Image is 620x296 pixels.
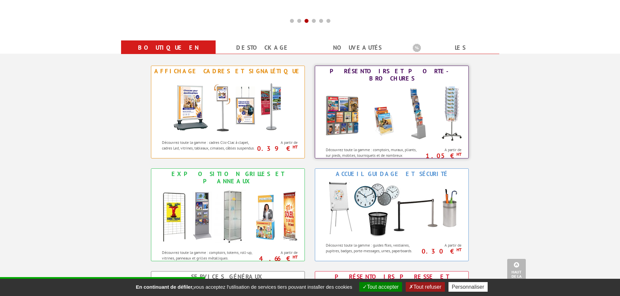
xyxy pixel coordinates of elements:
p: 4.66 € [255,257,298,261]
p: Découvrez toute la gamme : comptoirs, muraux, pliants, sur pieds, mobiles, tourniquets et de nomb... [326,147,420,164]
p: Découvrez toute la gamme : comptoirs, totems, roll-up, vitrines, panneaux et grilles métalliques. [162,250,256,261]
a: Exposition Grilles et Panneaux Exposition Grilles et Panneaux Découvrez toute la gamme : comptoir... [151,168,305,261]
sup: HT [293,144,298,150]
a: Les promotions [413,42,491,66]
p: Découvrez toute la gamme : guides files, vestiaires, pupitres, badges, porte-messages, urnes, pap... [326,242,420,254]
b: Les promotions [413,42,496,55]
sup: HT [456,247,461,253]
span: A partir de [258,250,298,255]
span: A partir de [422,243,462,248]
p: 1.05 € [419,154,462,158]
a: Accueil Guidage et Sécurité Accueil Guidage et Sécurité Découvrez toute la gamme : guides files, ... [315,168,469,261]
img: Présentoirs et Porte-brochures [319,84,465,144]
div: Services Généraux [153,273,303,280]
a: Affichage Cadres et Signalétique Affichage Cadres et Signalétique Découvrez toute la gamme : cadr... [151,66,305,158]
div: Exposition Grilles et Panneaux [153,170,303,185]
a: Destockage [224,42,302,54]
a: Boutique en ligne [129,42,208,66]
sup: HT [456,151,461,157]
div: Présentoirs Presse et Journaux [317,273,467,288]
span: A partir de [258,140,298,145]
button: Tout refuser [406,282,445,292]
button: Tout accepter [359,282,402,292]
div: Accueil Guidage et Sécurité [317,170,467,178]
p: 0.39 € [255,147,298,150]
p: 0.30 € [419,249,462,253]
div: Présentoirs et Porte-brochures [317,68,467,82]
img: Affichage Cadres et Signalétique [167,77,289,136]
button: Personnaliser (fenêtre modale) [448,282,488,292]
p: Découvrez toute la gamme : cadres Clic-Clac à clapet, cadres Led, vitrines, tableaux, cimaises, c... [162,140,256,151]
img: Exposition Grilles et Panneaux [155,187,301,246]
sup: HT [293,254,298,260]
strong: En continuant de défiler, [136,284,193,290]
a: Présentoirs et Porte-brochures Présentoirs et Porte-brochures Découvrez toute la gamme : comptoir... [315,66,469,158]
a: Haut de la page [507,259,526,286]
img: Accueil Guidage et Sécurité [319,179,465,239]
div: Affichage Cadres et Signalétique [153,68,303,75]
span: A partir de [422,147,462,152]
a: nouveautés [318,42,397,54]
span: vous acceptez l'utilisation de services tiers pouvant installer des cookies [132,284,355,290]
